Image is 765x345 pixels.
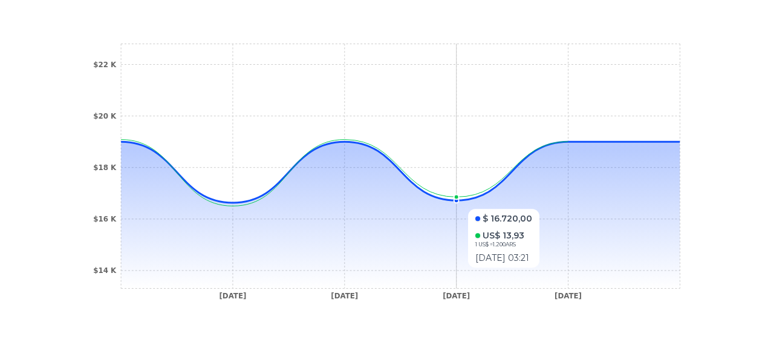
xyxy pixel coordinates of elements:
tspan: $14 K [93,266,117,275]
tspan: $18 K [93,163,117,172]
tspan: [DATE] [443,291,470,300]
tspan: $20 K [93,112,117,120]
tspan: $22 K [93,61,117,69]
tspan: [DATE] [219,291,246,300]
tspan: $16 K [93,215,117,223]
tspan: [DATE] [331,291,358,300]
tspan: [DATE] [555,291,582,300]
